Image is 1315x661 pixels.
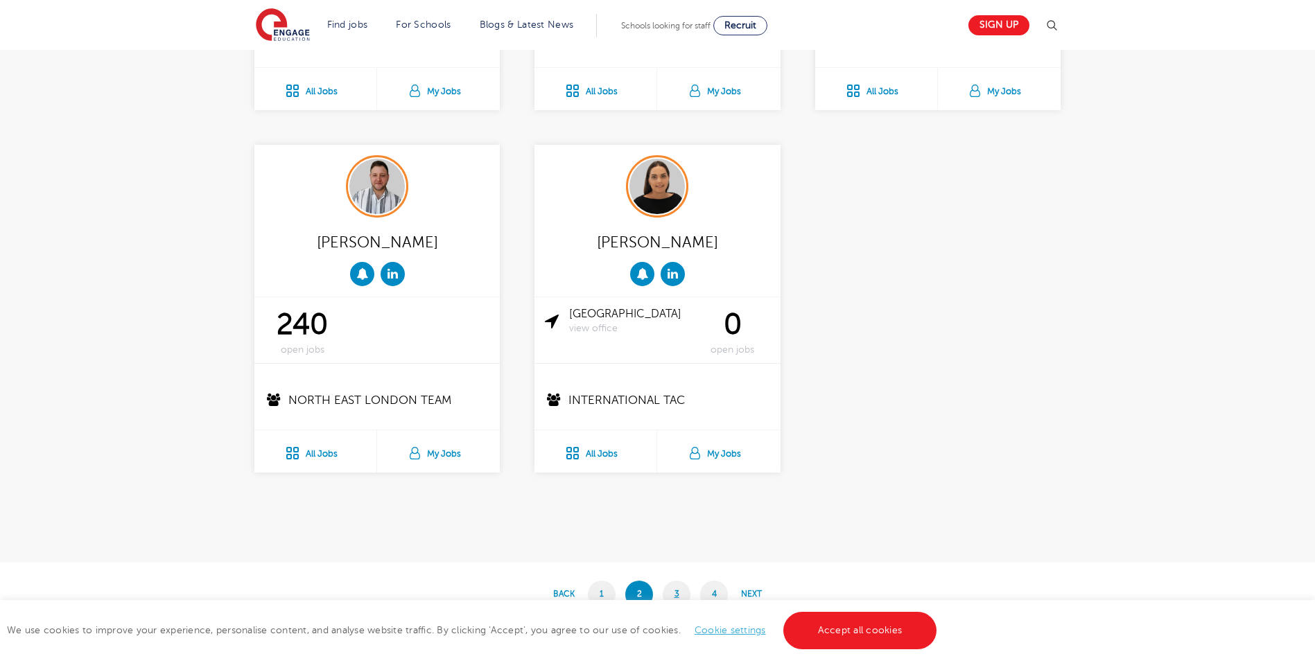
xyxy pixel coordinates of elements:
a: Sign up [968,15,1029,35]
a: Cookie settings [695,625,766,635]
a: 4 [700,581,728,608]
a: Find jobs [327,19,368,30]
span: We use cookies to improve your experience, personalise content, and analyse website traffic. By c... [7,625,940,635]
span: 2 [625,581,653,608]
img: Engage Education [256,8,310,43]
a: 1 [588,581,616,608]
p: North East London Team [265,391,491,409]
a: Back [550,581,578,608]
a: My Jobs [657,68,780,110]
span: open jobs [265,344,340,356]
div: [PERSON_NAME] [265,228,489,255]
a: My Jobs [938,68,1061,110]
a: My Jobs [377,430,500,473]
a: All Jobs [254,430,376,473]
span: Recruit [724,20,756,30]
a: My Jobs [657,430,780,473]
div: [PERSON_NAME] [545,228,769,255]
a: Blogs & Latest News [480,19,574,30]
a: All Jobs [254,68,376,110]
a: 3 [663,581,690,608]
a: All Jobs [534,68,656,110]
a: Recruit [713,16,767,35]
a: Next [738,581,765,608]
p: International TAC [545,391,772,409]
a: [GEOGRAPHIC_DATA]view office [569,308,695,334]
div: 0 [695,308,770,355]
span: view office [569,323,695,335]
a: For Schools [396,19,451,30]
div: 240 [265,308,340,355]
a: All Jobs [534,430,656,473]
a: Accept all cookies [783,612,937,649]
a: My Jobs [377,68,500,110]
span: Schools looking for staff [621,21,711,30]
span: open jobs [695,344,770,356]
a: All Jobs [815,68,937,110]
